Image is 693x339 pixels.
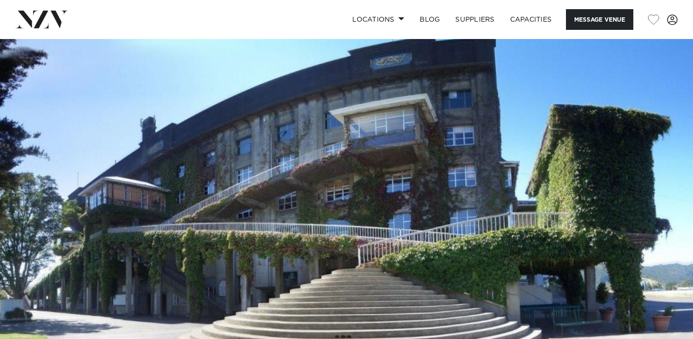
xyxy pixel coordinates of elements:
[448,9,502,30] a: SUPPLIERS
[502,9,560,30] a: Capacities
[566,9,633,30] button: Message Venue
[412,9,448,30] a: BLOG
[345,9,412,30] a: Locations
[15,11,68,28] img: nzv-logo.png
